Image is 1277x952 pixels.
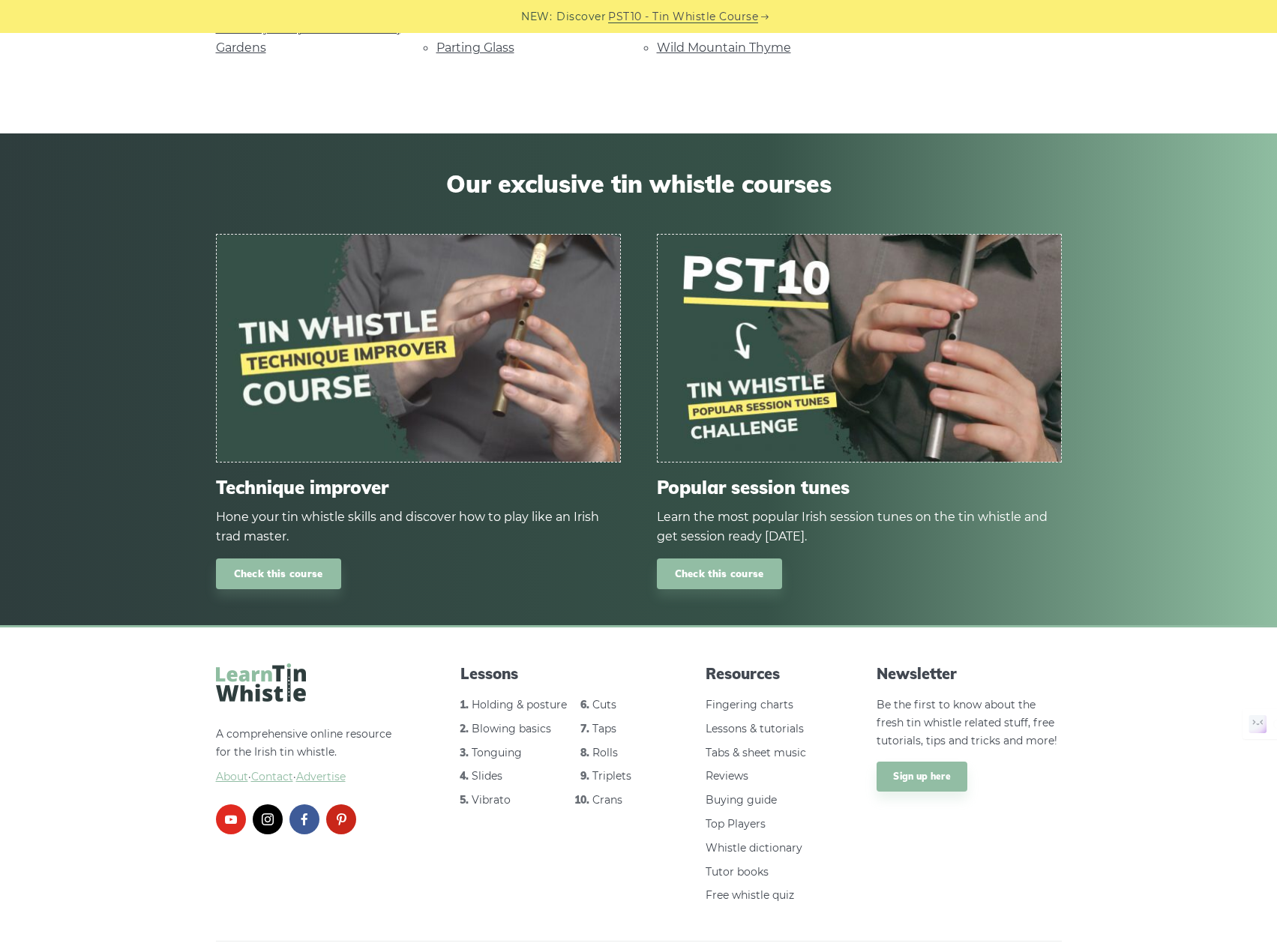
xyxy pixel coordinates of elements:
a: Rolls [592,746,618,759]
a: Whistle dictionary [706,841,802,855]
img: LearnTinWhistle.com [216,663,306,702]
span: Popular session tunes [657,477,1062,498]
a: instagram [253,804,283,834]
a: Triplets [592,769,631,783]
a: Reviews [706,769,748,783]
p: Be the first to know about the fresh tin whistle related stuff, free tutorials, tips and tricks a... [877,696,1061,750]
span: Technique improver [216,477,621,498]
a: Top Players [706,817,766,831]
span: Advertise [296,770,346,783]
a: Vibrato [472,793,511,807]
span: · [216,768,400,786]
a: Blowing basics [472,722,551,735]
a: Tabs & sheet music [706,746,806,759]
a: Fingering charts [706,698,793,711]
div: Learn the most popular Irish session tunes on the tin whistle and get session ready [DATE]. [657,507,1062,546]
a: Taps [592,722,616,735]
a: Check this course [657,558,782,589]
span: Our exclusive tin whistle courses [216,169,1062,198]
a: Free whistle quiz [706,888,794,902]
span: NEW: [521,8,552,25]
a: Sign up here [877,762,967,792]
span: Newsletter [877,663,1061,684]
div: Hone your tin whistle skills and discover how to play like an Irish trad master. [216,507,621,546]
a: Slides [472,769,502,783]
span: Discover [556,8,606,25]
a: Lessons & tutorials [706,722,804,735]
a: Tutor books [706,865,769,879]
p: A comprehensive online resource for the Irish tin whistle. [216,726,400,786]
a: About [216,770,248,783]
span: Lessons [460,663,645,684]
a: facebook [289,804,319,834]
a: Parting Glass [436,40,514,55]
a: Buying guide [706,793,777,807]
span: Resources [706,663,817,684]
a: Tonguing [472,746,522,759]
a: Contact·Advertise [251,770,346,783]
a: Cuts [592,698,616,711]
a: Holding & posture [472,698,567,711]
span: Contact [251,770,293,783]
a: Check this course [216,558,341,589]
a: youtube [216,804,246,834]
a: Wild Mountain Thyme [657,40,791,55]
a: Crans [592,793,622,807]
a: pinterest [326,804,356,834]
img: tin-whistle-course [217,235,620,462]
a: PST10 - Tin Whistle Course [608,8,758,25]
